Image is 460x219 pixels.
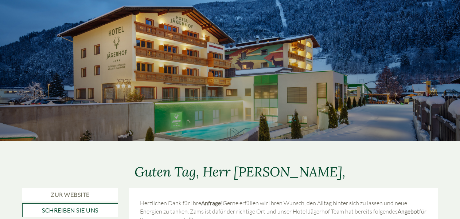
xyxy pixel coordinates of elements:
[22,188,118,202] a: Zur Website
[398,208,419,215] strong: Angebot
[22,203,118,217] a: Schreiben Sie uns
[201,199,223,207] strong: Anfrage!
[135,165,346,179] h1: Guten Tag, Herr [PERSON_NAME],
